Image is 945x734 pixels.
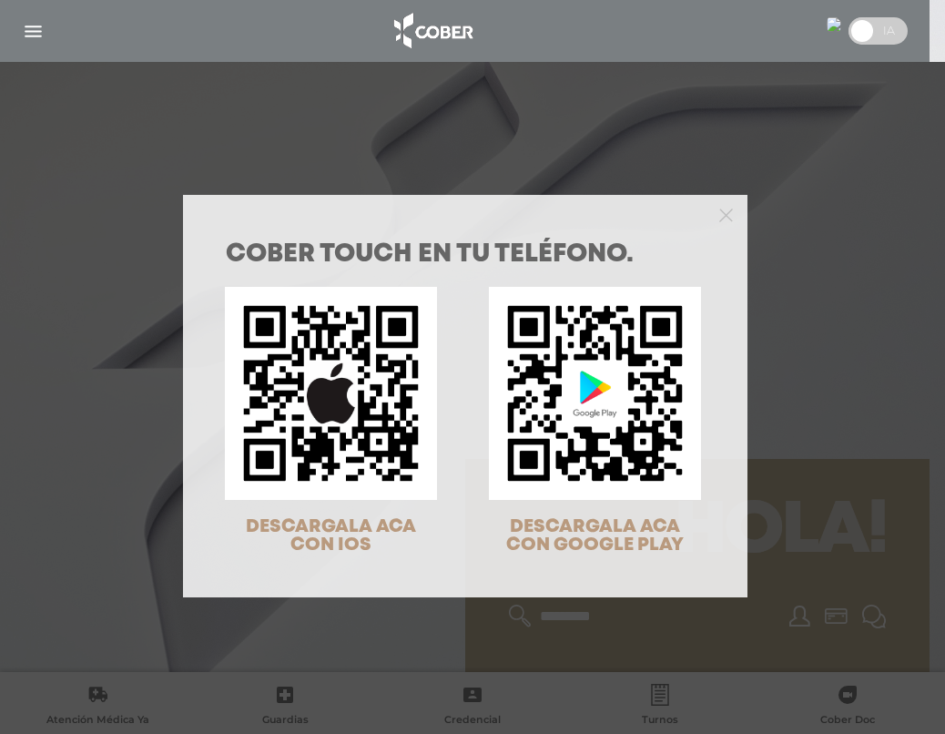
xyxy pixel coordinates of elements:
[719,206,733,222] button: Close
[226,242,705,268] h1: COBER TOUCH en tu teléfono.
[246,518,416,554] span: DESCARGALA ACA CON IOS
[506,518,684,554] span: DESCARGALA ACA CON GOOGLE PLAY
[225,287,437,499] img: qr-code
[489,287,701,499] img: qr-code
